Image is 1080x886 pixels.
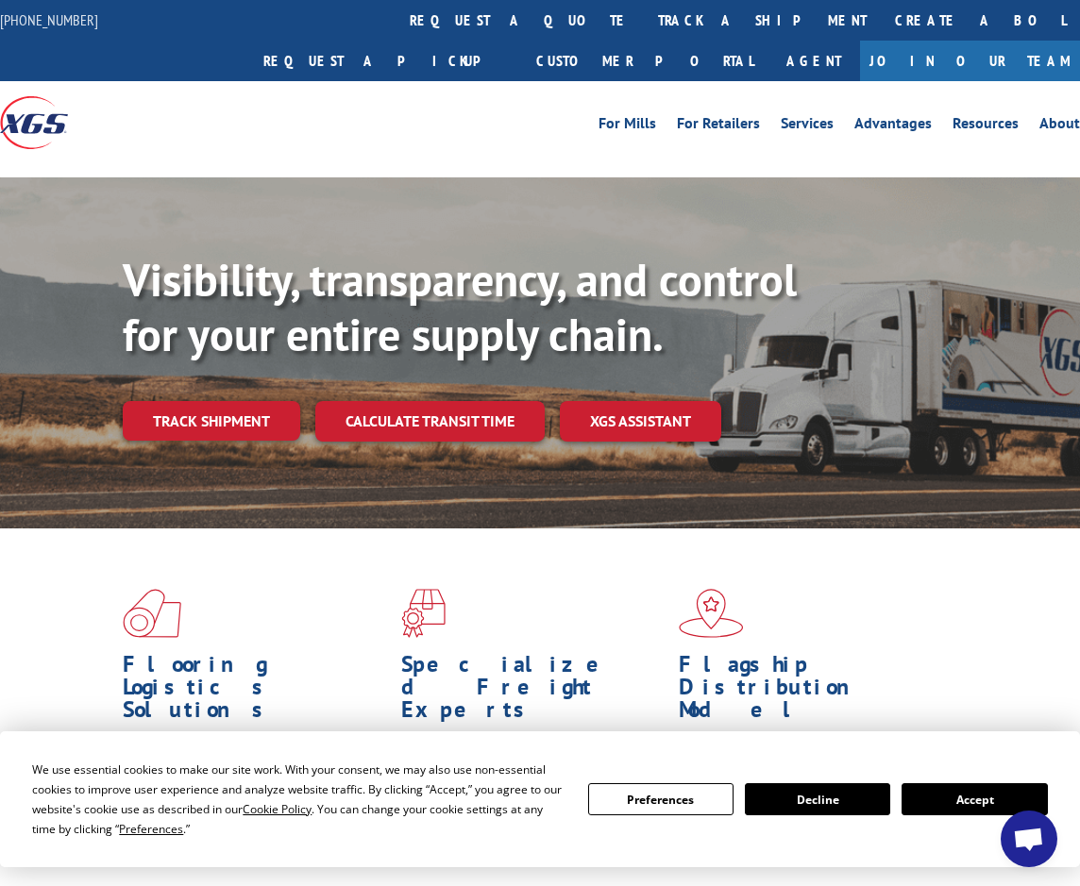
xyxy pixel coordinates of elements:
a: About [1039,116,1080,137]
a: Agent [768,41,860,81]
a: Track shipment [123,401,300,441]
img: xgs-icon-focused-on-flooring-red [401,589,446,638]
div: We use essential cookies to make our site work. With your consent, we may also use non-essential ... [32,760,565,839]
a: Customer Portal [522,41,768,81]
a: XGS ASSISTANT [560,401,721,442]
a: Request a pickup [249,41,522,81]
div: Open chat [1001,811,1057,867]
button: Accept [902,783,1047,815]
a: Advantages [854,116,932,137]
h1: Flooring Logistics Solutions [123,653,387,730]
h1: Flagship Distribution Model [679,653,943,730]
img: xgs-icon-total-supply-chain-intelligence-red [123,589,181,638]
span: Cookie Policy [243,801,312,817]
a: Calculate transit time [315,401,545,442]
button: Decline [745,783,890,815]
span: Preferences [119,821,183,837]
a: Resources [953,116,1019,137]
button: Preferences [588,783,734,815]
a: Join Our Team [860,41,1080,81]
a: Services [781,116,834,137]
img: xgs-icon-flagship-distribution-model-red [679,589,744,638]
h1: Specialized Freight Experts [401,653,666,730]
b: Visibility, transparency, and control for your entire supply chain. [123,250,797,363]
a: For Retailers [677,116,760,137]
a: For Mills [599,116,656,137]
